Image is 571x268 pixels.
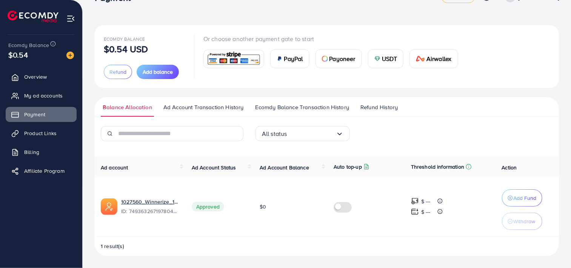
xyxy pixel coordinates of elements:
img: logo [8,11,58,22]
p: Withdraw [514,217,536,226]
p: Or choose another payment gate to start [203,34,464,43]
span: Balance Allocation [103,103,152,111]
span: Add balance [143,68,173,76]
span: Ad Account Balance [260,164,309,171]
span: My ad accounts [24,92,63,99]
span: Ecomdy Balance [104,36,145,42]
span: Ad account [101,164,128,171]
span: $0.54 [8,49,28,60]
button: Add balance [137,65,179,79]
span: Overview [24,73,47,81]
span: PayPal [284,54,303,63]
button: Withdraw [502,213,542,230]
a: cardPayPal [270,49,309,68]
a: cardUSDT [368,49,404,68]
img: card [416,56,425,62]
span: Ecomdy Balance [8,41,49,49]
img: menu [66,14,75,23]
p: Threshold information [411,162,464,171]
a: card [203,50,264,68]
a: Billing [6,145,77,160]
span: Ecomdy Balance Transaction History [255,103,349,111]
img: top-up amount [411,208,419,216]
a: Payment [6,107,77,122]
span: Payment [24,111,45,118]
p: Auto top-up [334,162,362,171]
a: Product Links [6,126,77,141]
span: Refund [109,68,126,76]
div: <span class='underline'>1027560_Winnerize_1744747938584</span></br>7493632671978045448 [121,198,180,215]
p: $0.54 USD [104,44,148,53]
img: card [277,56,283,62]
a: My ad accounts [6,88,77,103]
span: Approved [192,202,224,212]
a: Affiliate Program [6,163,77,178]
button: Add Fund [502,189,542,207]
span: Payoneer [329,54,356,63]
img: ic-ads-acc.e4c84228.svg [101,198,117,215]
input: Search for option [287,128,336,140]
iframe: Chat [539,234,565,262]
img: top-up amount [411,197,419,205]
span: Refund History [360,103,398,111]
img: image [66,52,74,59]
a: cardPayoneer [316,49,362,68]
p: Add Fund [514,193,537,203]
span: Affiliate Program [24,167,65,175]
span: Airwallex [426,54,451,63]
p: $ --- [421,197,431,206]
img: card [206,51,262,67]
a: Overview [6,69,77,84]
p: $ --- [421,207,431,216]
span: $0 [260,203,266,210]
span: Action [502,164,517,171]
a: cardAirwallex [409,49,458,68]
button: Refund [104,65,132,79]
span: All status [262,128,287,140]
img: card [322,56,328,62]
span: Product Links [24,129,57,137]
span: Ad Account Status [192,164,236,171]
span: USDT [382,54,397,63]
span: Billing [24,148,39,156]
img: card [374,56,380,62]
span: ID: 7493632671978045448 [121,207,180,215]
a: 1027560_Winnerize_1744747938584 [121,198,180,206]
div: Search for option [255,126,350,141]
span: 1 result(s) [101,242,124,250]
span: Ad Account Transaction History [163,103,244,111]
